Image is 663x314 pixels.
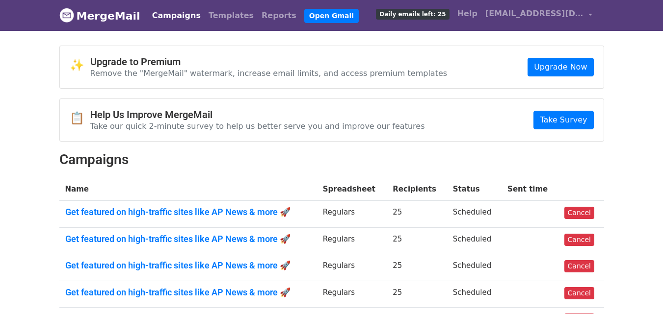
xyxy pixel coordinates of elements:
[376,9,449,20] span: Daily emails left: 25
[59,5,140,26] a: MergeMail
[317,281,387,308] td: Regulars
[317,201,387,228] td: Regulars
[304,9,359,23] a: Open Gmail
[447,254,502,281] td: Scheduled
[90,121,425,131] p: Take our quick 2-minute survey to help us better serve you and improve our features
[387,201,447,228] td: 25
[59,178,317,201] th: Name
[502,178,558,201] th: Sent time
[564,234,594,246] a: Cancel
[148,6,205,25] a: Campaigns
[90,68,448,78] p: Remove the "MergeMail" watermark, increase email limits, and access premium templates
[317,227,387,254] td: Regulars
[564,260,594,272] a: Cancel
[485,8,583,20] span: [EMAIL_ADDRESS][DOMAIN_NAME]
[447,178,502,201] th: Status
[387,254,447,281] td: 25
[70,111,90,125] span: 📋
[317,254,387,281] td: Regulars
[65,207,311,217] a: Get featured on high-traffic sites like AP News & more 🚀
[387,281,447,308] td: 25
[65,234,311,244] a: Get featured on high-traffic sites like AP News & more 🚀
[387,227,447,254] td: 25
[447,281,502,308] td: Scheduled
[317,178,387,201] th: Spreadsheet
[90,56,448,68] h4: Upgrade to Premium
[564,287,594,299] a: Cancel
[65,260,311,271] a: Get featured on high-traffic sites like AP News & more 🚀
[90,109,425,121] h4: Help Us Improve MergeMail
[528,58,593,76] a: Upgrade Now
[447,227,502,254] td: Scheduled
[564,207,594,219] a: Cancel
[59,151,604,168] h2: Campaigns
[533,111,593,129] a: Take Survey
[481,4,596,27] a: [EMAIL_ADDRESS][DOMAIN_NAME]
[258,6,300,25] a: Reports
[453,4,481,24] a: Help
[205,6,258,25] a: Templates
[372,4,453,24] a: Daily emails left: 25
[447,201,502,228] td: Scheduled
[70,58,90,72] span: ✨
[65,287,311,298] a: Get featured on high-traffic sites like AP News & more 🚀
[59,8,74,23] img: MergeMail logo
[387,178,447,201] th: Recipients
